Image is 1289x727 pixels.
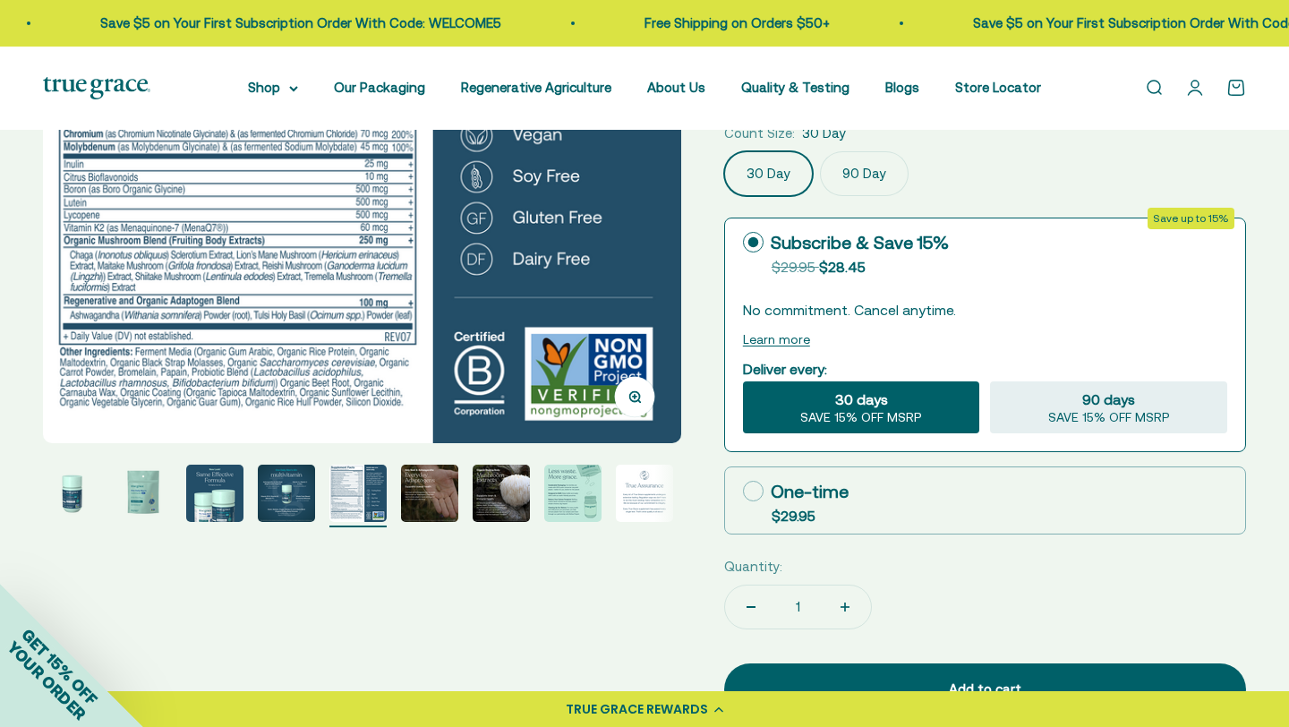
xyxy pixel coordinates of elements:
img: One Daily Men's 40+ Multivitamin [258,465,315,522]
a: Blogs [885,80,919,95]
button: Go to item 4 [258,465,315,527]
button: Decrease quantity [725,586,777,629]
div: TRUE GRACE REWARDS [566,700,708,719]
legend: Count Size: [724,123,795,144]
img: One Daily Men's 40+ Multivitamin [473,465,530,522]
img: One Daily Men's 40+ Multivitamin [186,465,243,522]
button: Go to item 1 [43,465,100,527]
button: Go to item 5 [329,465,387,527]
button: Go to item 2 [115,465,172,527]
button: Go to item 6 [401,465,458,527]
button: Add to cart [724,663,1246,715]
a: Our Packaging [334,80,425,95]
a: About Us [647,80,705,95]
img: One Daily Men's 40+ Multivitamin [544,465,602,522]
a: Quality & Testing [741,80,849,95]
button: Go to item 9 [616,465,673,527]
p: Save $5 on Your First Subscription Order With Code: WELCOME5 [99,13,500,34]
a: Store Locator [955,80,1041,95]
span: YOUR ORDER [4,637,90,723]
img: One Daily Men's 40+ Multivitamin [43,465,100,522]
button: Increase quantity [819,586,871,629]
button: Go to item 8 [544,465,602,527]
label: Quantity: [724,556,782,577]
button: Go to item 3 [186,465,243,527]
a: Free Shipping on Orders $50+ [644,15,829,30]
img: One Daily Men's 40+ Multivitamin [401,465,458,522]
img: One Daily Men's 40+ Multivitamin [616,465,673,522]
a: Regenerative Agriculture [461,80,611,95]
span: GET 15% OFF [18,625,101,708]
span: 30 Day [802,123,846,144]
div: Add to cart [760,679,1210,700]
img: One Daily Men's 40+ Multivitamin [329,465,387,522]
button: Go to item 7 [473,465,530,527]
img: - Vitamin A, Vitamin D3, and Zinc for immune support* - Coenzyme B Vitamins for energy* - Regener... [115,465,172,522]
summary: Shop [248,77,298,98]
